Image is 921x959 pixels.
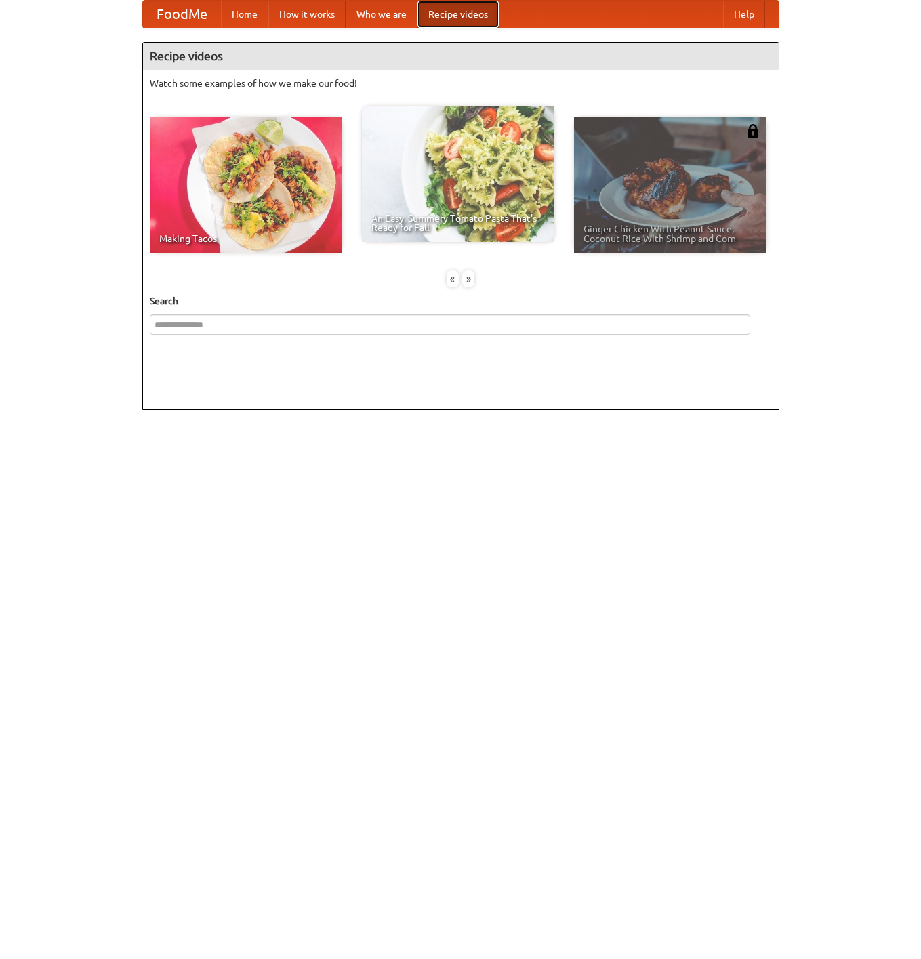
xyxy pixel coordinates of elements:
div: » [462,270,474,287]
a: Help [723,1,765,28]
a: Recipe videos [417,1,499,28]
p: Watch some examples of how we make our food! [150,77,772,90]
h5: Search [150,294,772,308]
h4: Recipe videos [143,43,779,70]
img: 483408.png [746,124,760,138]
a: Making Tacos [150,117,342,253]
a: Home [221,1,268,28]
a: Who we are [346,1,417,28]
div: « [447,270,459,287]
a: How it works [268,1,346,28]
span: Making Tacos [159,234,333,243]
a: FoodMe [143,1,221,28]
a: An Easy, Summery Tomato Pasta That's Ready for Fall [362,106,554,242]
span: An Easy, Summery Tomato Pasta That's Ready for Fall [371,213,545,232]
